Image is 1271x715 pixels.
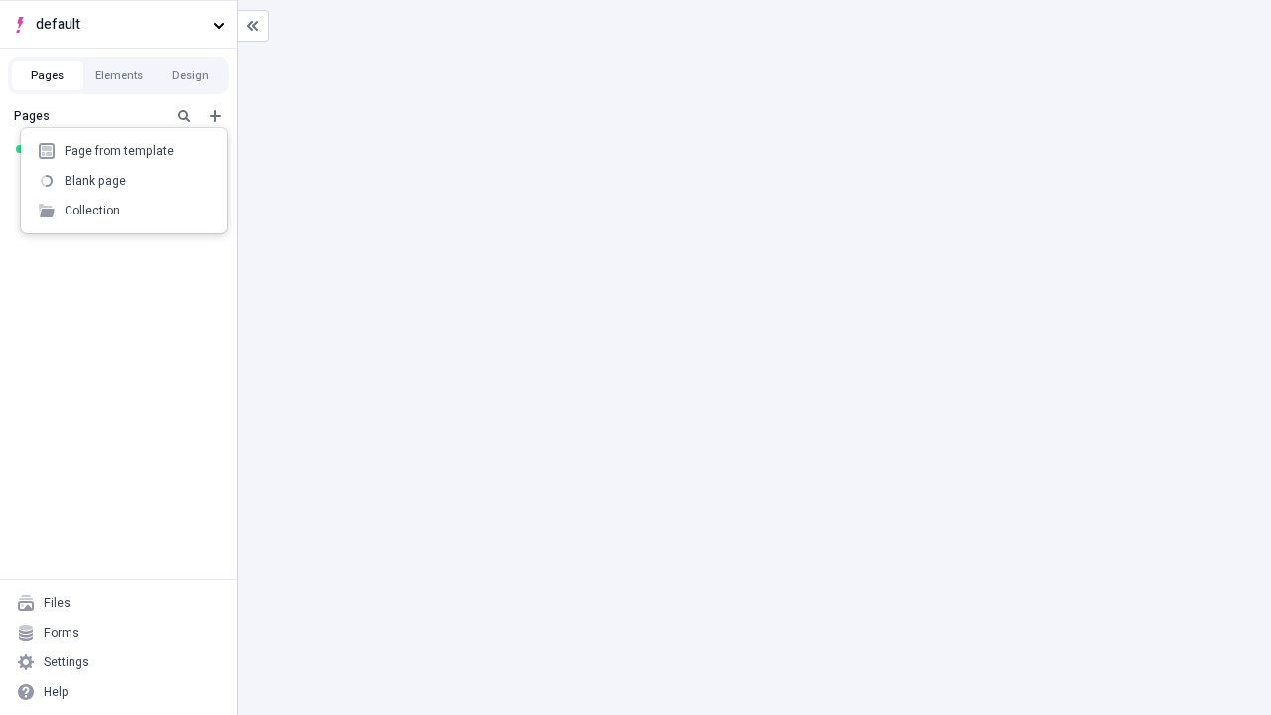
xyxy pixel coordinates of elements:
button: Pages [12,61,83,90]
div: Files [44,595,71,611]
div: Page from template [65,143,174,159]
div: Help [44,684,69,700]
div: Settings [44,654,89,670]
div: Blank page [65,173,126,189]
div: Collection [65,203,120,218]
button: Design [155,61,226,90]
button: Elements [83,61,155,90]
button: Add new [204,104,227,128]
div: Forms [44,625,79,641]
div: Pages [14,108,164,124]
span: default [36,14,206,36]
